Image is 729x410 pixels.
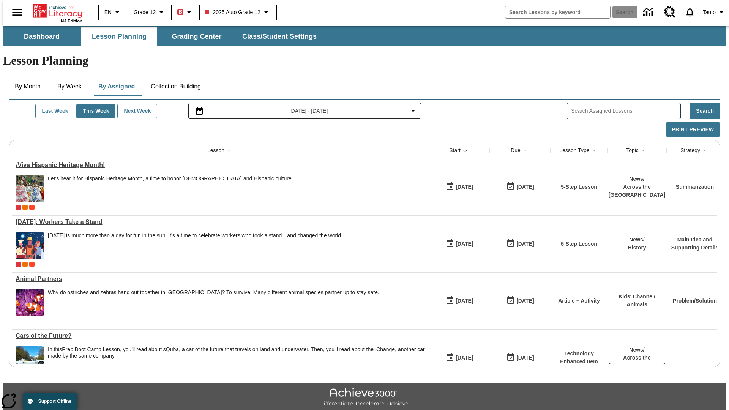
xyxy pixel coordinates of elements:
button: 09/21/25: Last day the lesson can be accessed [504,180,536,194]
button: Collection Building [145,77,207,96]
button: Lesson Planning [81,27,157,46]
button: Select the date range menu item [192,106,418,115]
button: 06/30/26: Last day the lesson can be accessed [504,293,536,308]
span: Support Offline [38,399,71,404]
div: [DATE] [456,182,473,192]
div: Cars of the Future? [16,333,425,339]
div: Labor Day is much more than a day for fun in the sun. It's a time to celebrate workers who took a... [48,232,342,259]
div: OL 2025 Auto Grade 12 [22,262,28,267]
div: Labor Day: Workers Take a Stand [16,219,425,225]
div: Test 1 [29,205,35,210]
div: [DATE] [516,296,534,306]
span: Tauto [703,8,716,16]
input: search field [505,6,610,18]
div: ¡Viva Hispanic Heritage Month! [16,162,425,169]
button: By Assigned [92,77,141,96]
a: Problem/Solution [673,298,717,304]
p: Across the [GEOGRAPHIC_DATA] [609,354,666,370]
testabrev: Prep Boot Camp Lesson, you'll read about sQuba, a car of the future that travels on land and unde... [48,346,425,359]
button: Last Week [35,104,74,118]
button: Grade: Grade 12, Select a grade [131,5,169,19]
p: News / [628,236,646,244]
span: OL 2025 Auto Grade 12 [22,205,28,210]
div: Start [449,147,461,154]
div: Why do ostriches and zebras hang out together in [GEOGRAPHIC_DATA]? To survive. Many different an... [48,289,379,296]
svg: Collapse Date Range Filter [409,106,418,115]
button: This Week [76,104,115,118]
button: Dashboard [4,27,80,46]
img: Achieve3000 Differentiate Accelerate Achieve [319,388,410,407]
button: 07/23/25: First time the lesson was available [443,237,476,251]
a: Animal Partners, Lessons [16,276,425,282]
div: Test 1 [29,262,35,267]
span: Let's hear it for Hispanic Heritage Month, a time to honor Hispanic Americans and Hispanic culture. [48,175,293,202]
img: High-tech automobile treading water. [16,346,44,373]
button: 09/15/25: First time the lesson was available [443,180,476,194]
div: Let's hear it for Hispanic Heritage Month, a time to honor [DEMOGRAPHIC_DATA] and Hispanic culture. [48,175,293,182]
a: Main Idea and Supporting Details [671,237,718,251]
a: Data Center [639,2,660,23]
button: Search [690,103,720,119]
div: [DATE] [516,239,534,249]
button: Sort [224,146,234,155]
button: Print Preview [666,122,720,137]
p: News / [609,346,666,354]
a: Cars of the Future? , Lessons [16,333,425,339]
button: Profile/Settings [700,5,729,19]
div: Lesson Type [559,147,589,154]
p: Article + Activity [558,297,600,305]
button: Sort [461,146,470,155]
a: Labor Day: Workers Take a Stand, Lessons [16,219,425,225]
input: Search Assigned Lessons [571,106,680,117]
span: In this Prep Boot Camp Lesson, you'll read about sQuba, a car of the future that travels on land ... [48,346,425,373]
div: In this [48,346,425,359]
div: [DATE] is much more than a day for fun in the sun. It's a time to celebrate workers who took a st... [48,232,342,239]
p: Kids' Channel / [619,293,655,301]
div: Home [33,3,82,23]
span: Grade 12 [134,8,156,16]
div: [DATE] [516,182,534,192]
div: Why do ostriches and zebras hang out together in Africa? To survive. Many different animal specie... [48,289,379,316]
span: EN [104,8,112,16]
p: News / [609,175,666,183]
div: [DATE] [456,353,473,363]
p: Animals [619,301,655,309]
img: A banner with a blue background shows an illustrated row of diverse men and women dressed in clot... [16,232,44,259]
a: Notifications [680,2,700,22]
img: Three clownfish swim around a purple anemone. [16,289,44,316]
span: NJ Edition [61,19,82,23]
button: Class: 2025 Auto Grade 12, Select your class [202,5,273,19]
button: Sort [590,146,599,155]
div: Lesson [207,147,224,154]
span: Current Class [16,205,21,210]
p: 5-Step Lesson [561,240,597,248]
div: [DATE] [456,296,473,306]
p: 5-Step Lesson [561,183,597,191]
div: SubNavbar [3,27,323,46]
a: ¡Viva Hispanic Heritage Month! , Lessons [16,162,425,169]
a: Resource Center, Will open in new tab [660,2,680,22]
div: Topic [626,147,639,154]
button: Grading Center [159,27,235,46]
img: A photograph of Hispanic women participating in a parade celebrating Hispanic culture. The women ... [16,175,44,202]
p: History [628,244,646,252]
button: 08/01/26: Last day the lesson can be accessed [504,350,536,365]
h1: Lesson Planning [3,54,726,68]
div: Current Class [16,262,21,267]
div: Due [511,147,521,154]
div: [DATE] [456,239,473,249]
button: Next Week [117,104,157,118]
button: Language: EN, Select a language [101,5,125,19]
button: Support Offline [23,393,77,410]
button: Boost Class color is red. Change class color [174,5,197,19]
button: Sort [521,146,530,155]
span: [DATE] - [DATE] [290,107,328,115]
button: 07/07/25: First time the lesson was available [443,293,476,308]
div: Animal Partners [16,276,425,282]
